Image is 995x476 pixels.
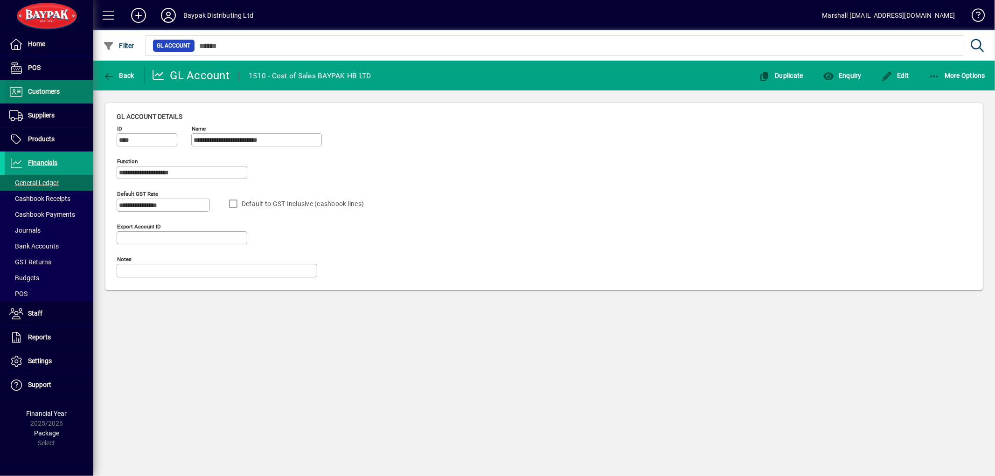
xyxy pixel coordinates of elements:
[28,88,60,95] span: Customers
[117,191,158,197] mat-label: Default GST rate
[5,326,93,349] a: Reports
[5,286,93,302] a: POS
[9,274,39,282] span: Budgets
[5,238,93,254] a: Bank Accounts
[28,135,55,143] span: Products
[28,381,51,388] span: Support
[124,7,153,24] button: Add
[101,37,137,54] button: Filter
[117,223,161,230] mat-label: Export account ID
[822,8,955,23] div: Marshall [EMAIL_ADDRESS][DOMAIN_NAME]
[5,222,93,238] a: Journals
[926,67,988,84] button: More Options
[28,310,42,317] span: Staff
[183,8,253,23] div: Baypak Distributing Ltd
[117,125,122,132] mat-label: ID
[5,302,93,325] a: Staff
[5,80,93,103] a: Customers
[5,207,93,222] a: Cashbook Payments
[117,113,182,120] span: GL account details
[27,410,67,417] span: Financial Year
[881,72,909,79] span: Edit
[9,258,51,266] span: GST Returns
[103,72,134,79] span: Back
[157,41,191,50] span: GL Account
[929,72,986,79] span: More Options
[28,159,57,166] span: Financials
[101,67,137,84] button: Back
[5,254,93,270] a: GST Returns
[28,357,52,365] span: Settings
[5,270,93,286] a: Budgets
[93,67,145,84] app-page-header-button: Back
[9,290,28,297] span: POS
[103,42,134,49] span: Filter
[821,67,864,84] button: Enquiry
[5,33,93,56] a: Home
[757,67,806,84] button: Duplicate
[249,69,371,83] div: 1510 - Cost of Sales BAYPAK HB LTD
[34,429,59,437] span: Package
[965,2,983,32] a: Knowledge Base
[152,68,230,83] div: GL Account
[117,256,132,262] mat-label: Notes
[28,333,51,341] span: Reports
[823,72,862,79] span: Enquiry
[5,373,93,397] a: Support
[879,67,912,84] button: Edit
[5,191,93,207] a: Cashbook Receipts
[9,195,70,202] span: Cashbook Receipts
[9,179,59,186] span: General Ledger
[9,227,41,234] span: Journals
[117,158,138,165] mat-label: Function
[9,242,59,250] span: Bank Accounts
[28,40,45,48] span: Home
[192,125,206,132] mat-label: Name
[5,350,93,373] a: Settings
[5,128,93,151] a: Products
[759,72,803,79] span: Duplicate
[9,211,75,218] span: Cashbook Payments
[28,64,41,71] span: POS
[28,111,55,119] span: Suppliers
[5,56,93,80] a: POS
[5,175,93,191] a: General Ledger
[5,104,93,127] a: Suppliers
[153,7,183,24] button: Profile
